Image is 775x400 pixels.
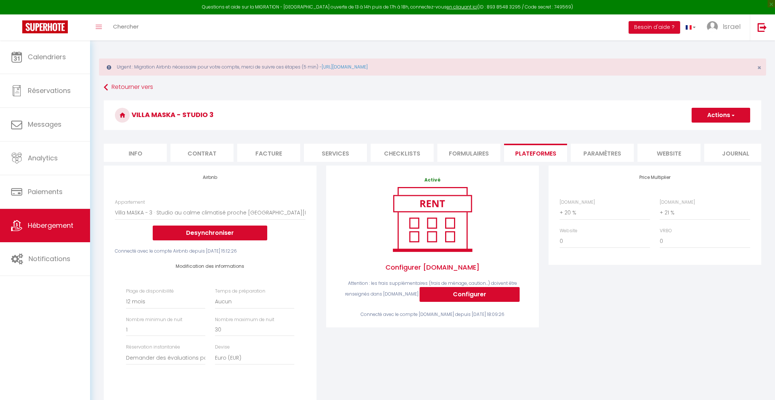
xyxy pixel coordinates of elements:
[660,227,672,234] label: VRBO
[22,20,68,33] img: Super Booking
[385,184,480,255] img: rent.png
[345,280,517,297] span: Attention : les frais supplémentaires (frais de ménage, caution...) doivent être renseignés dans ...
[104,81,761,94] a: Retourner vers
[757,63,761,72] span: ×
[637,144,701,162] li: website
[504,144,567,162] li: Plateformes
[28,52,66,61] span: Calendriers
[560,227,577,234] label: Website
[215,344,230,351] label: Devise
[29,254,70,263] span: Notifications
[420,287,520,302] button: Configurer
[337,311,528,318] div: Connecté avec le compte [DOMAIN_NAME] depuis [DATE] 18:09:26
[28,153,58,163] span: Analytics
[744,369,775,400] iframe: LiveChat chat widget
[115,248,305,255] div: Connecté avec le compte Airbnb depuis [DATE] 15:12:26
[701,14,750,40] a: ... Israel
[723,22,741,31] span: Israel
[757,64,761,71] button: Close
[215,288,265,295] label: Temps de préparation
[28,221,73,230] span: Hébergement
[237,144,300,162] li: Facture
[107,14,144,40] a: Chercher
[104,100,761,130] h3: Villa MASKA - Studio 3
[437,144,500,162] li: Formulaires
[215,316,274,323] label: Nombre maximum de nuit
[304,144,367,162] li: Services
[560,175,750,180] h4: Price Multiplier
[28,187,63,196] span: Paiements
[28,86,71,95] span: Réservations
[629,21,680,34] button: Besoin d'aide ?
[692,108,750,123] button: Actions
[28,120,62,129] span: Messages
[126,264,294,269] h4: Modification des informations
[660,199,695,206] label: [DOMAIN_NAME]
[153,226,267,240] button: Desynchroniser
[115,175,305,180] h4: Airbnb
[126,344,180,351] label: Réservation instantanée
[447,4,477,10] a: en cliquant ici
[115,199,145,206] label: Appartement
[170,144,234,162] li: Contrat
[560,199,595,206] label: [DOMAIN_NAME]
[337,177,528,184] p: Activé
[704,144,767,162] li: Journal
[371,144,434,162] li: Checklists
[126,288,174,295] label: Plage de disponibilité
[322,64,368,70] a: [URL][DOMAIN_NAME]
[707,21,718,32] img: ...
[113,23,139,30] span: Chercher
[758,23,767,32] img: logout
[337,255,528,280] span: Configurer [DOMAIN_NAME]
[571,144,634,162] li: Paramètres
[126,316,182,323] label: Nombre minimun de nuit
[99,59,766,76] div: Urgent : Migration Airbnb nécessaire pour votre compte, merci de suivre ces étapes (5 min) -
[104,144,167,162] li: Info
